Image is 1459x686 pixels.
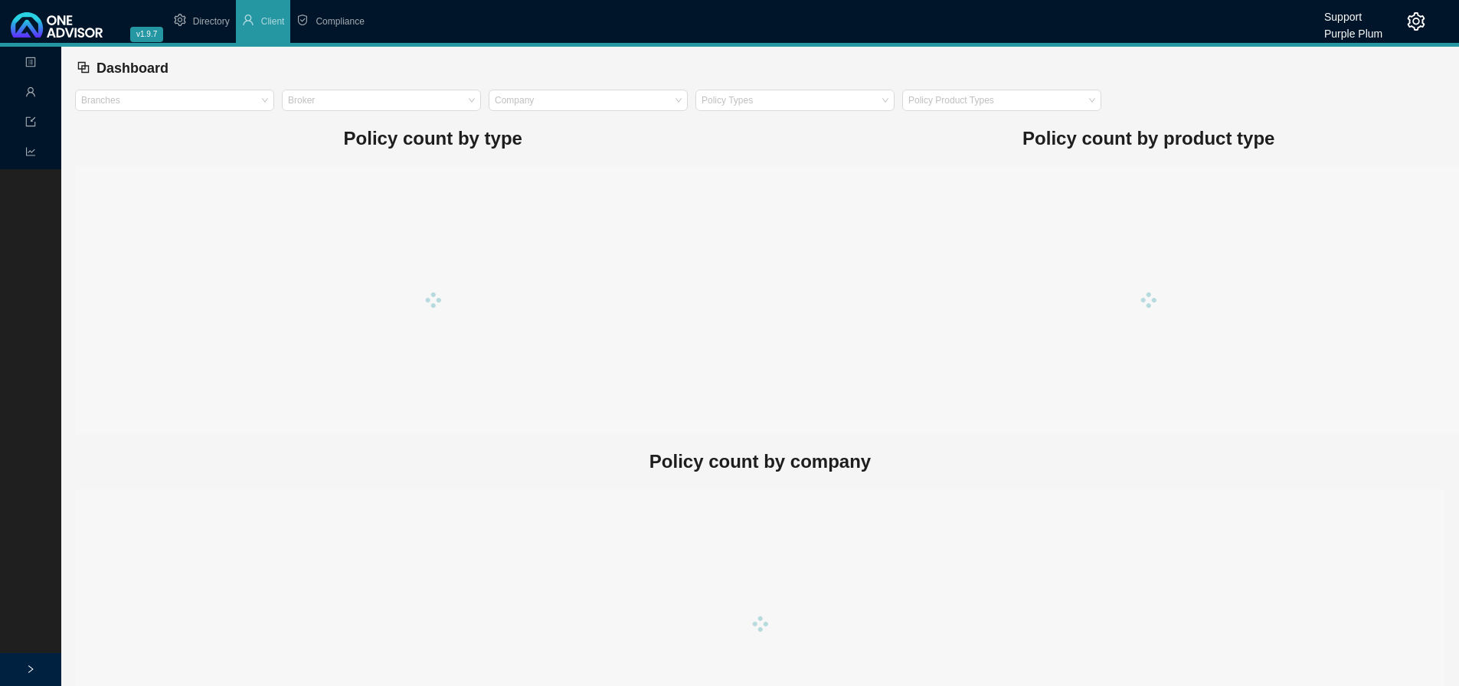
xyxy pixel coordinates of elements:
[25,110,36,137] span: import
[77,60,90,74] span: block
[75,446,1445,477] h1: Policy count by company
[242,14,254,26] span: user
[261,16,285,27] span: Client
[174,14,186,26] span: setting
[296,14,309,26] span: safety
[25,80,36,107] span: user
[75,123,791,154] h1: Policy count by type
[26,665,35,674] span: right
[11,12,103,38] img: 2df55531c6924b55f21c4cf5d4484680-logo-light.svg
[316,16,364,27] span: Compliance
[1324,21,1382,38] div: Purple Plum
[25,51,36,77] span: profile
[130,27,163,42] span: v1.9.7
[25,140,36,167] span: line-chart
[193,16,230,27] span: Directory
[1324,4,1382,21] div: Support
[1407,12,1425,31] span: setting
[97,60,168,76] span: Dashboard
